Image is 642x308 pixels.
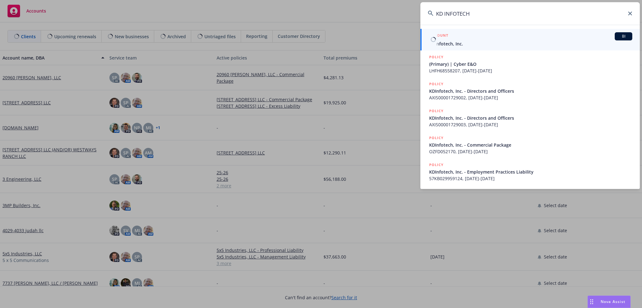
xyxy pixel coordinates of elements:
a: POLICYKDInfotech, Inc. - Commercial PackageOZFD052170, [DATE]-[DATE] [420,131,640,158]
span: KDInfotech, Inc. - Directors and Officers [429,115,632,121]
span: KDInfotech, Inc. - Directors and Officers [429,88,632,94]
a: POLICYKDInfotech, Inc. - Employment Practices Liability57KB029959124, [DATE]-[DATE] [420,158,640,185]
h5: ACCOUNT [429,32,448,40]
button: Nova Assist [587,295,631,308]
span: OZFD052170, [DATE]-[DATE] [429,148,632,155]
h5: POLICY [429,162,444,168]
span: KDInfotech, Inc. - Employment Practices Liability [429,169,632,175]
a: ACCOUNTBIKDInfotech, Inc. [420,29,640,50]
span: (Primary) | Cyber E&O [429,61,632,67]
input: Search... [420,2,640,25]
span: Nova Assist [601,299,625,304]
h5: POLICY [429,54,444,60]
a: POLICYKDInfotech, Inc. - Directors and OfficersAXIS00001729002, [DATE]-[DATE] [420,77,640,104]
h5: POLICY [429,108,444,114]
h5: POLICY [429,135,444,141]
a: POLICYKDInfotech, Inc. - Directors and OfficersAXIS00001729003, [DATE]-[DATE] [420,104,640,131]
span: AXIS00001729003, [DATE]-[DATE] [429,121,632,128]
a: POLICY(Primary) | Cyber E&OLHFH68558207, [DATE]-[DATE] [420,50,640,77]
span: KDInfotech, Inc. [429,40,632,47]
h5: POLICY [429,81,444,87]
span: AXIS00001729002, [DATE]-[DATE] [429,94,632,101]
div: Drag to move [588,296,596,308]
span: KDInfotech, Inc. - Commercial Package [429,142,632,148]
span: BI [617,34,630,39]
span: LHFH68558207, [DATE]-[DATE] [429,67,632,74]
span: 57KB029959124, [DATE]-[DATE] [429,175,632,182]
